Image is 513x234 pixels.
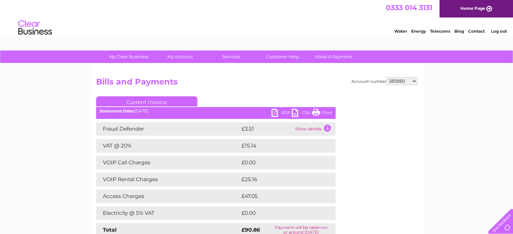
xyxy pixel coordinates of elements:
a: Water [394,29,407,34]
a: My Clear Business [101,51,156,63]
td: £25.16 [240,173,321,186]
div: Clear Business is a trading name of Verastar Limited (registered in [GEOGRAPHIC_DATA] No. 3667643... [97,4,416,33]
a: CSV [292,109,312,119]
a: Print [312,109,332,119]
a: Energy [411,29,426,34]
td: VAT @ 20% [96,139,240,153]
a: Current Invoice [96,96,197,106]
td: VOIP Call Charges [96,156,240,169]
a: Make A Payment [306,51,362,63]
strong: Total [103,227,117,233]
div: Account number [351,77,417,85]
a: Contact [468,29,485,34]
a: PDF [272,109,292,119]
a: Customer Help [255,51,310,63]
div: [DATE] [96,109,336,113]
a: My Account [152,51,208,63]
td: £0.00 [240,206,320,220]
a: Telecoms [430,29,450,34]
td: Fraud Defender [96,122,240,136]
td: Access Charges [96,190,240,203]
a: Services [203,51,259,63]
a: Blog [454,29,464,34]
a: Log out [491,29,507,34]
td: £47.05 [240,190,321,203]
td: £3.51 [240,122,293,136]
td: VOIP Rental Charges [96,173,240,186]
h2: Bills and Payments [96,77,417,90]
td: Show details [293,122,336,136]
a: 0333 014 3131 [386,3,432,12]
img: logo.png [18,18,52,38]
strong: £90.86 [241,227,260,233]
td: £0.00 [240,156,320,169]
td: Electricity @ 5% VAT [96,206,240,220]
td: £15.14 [240,139,321,153]
b: Statement Date: [99,108,134,113]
